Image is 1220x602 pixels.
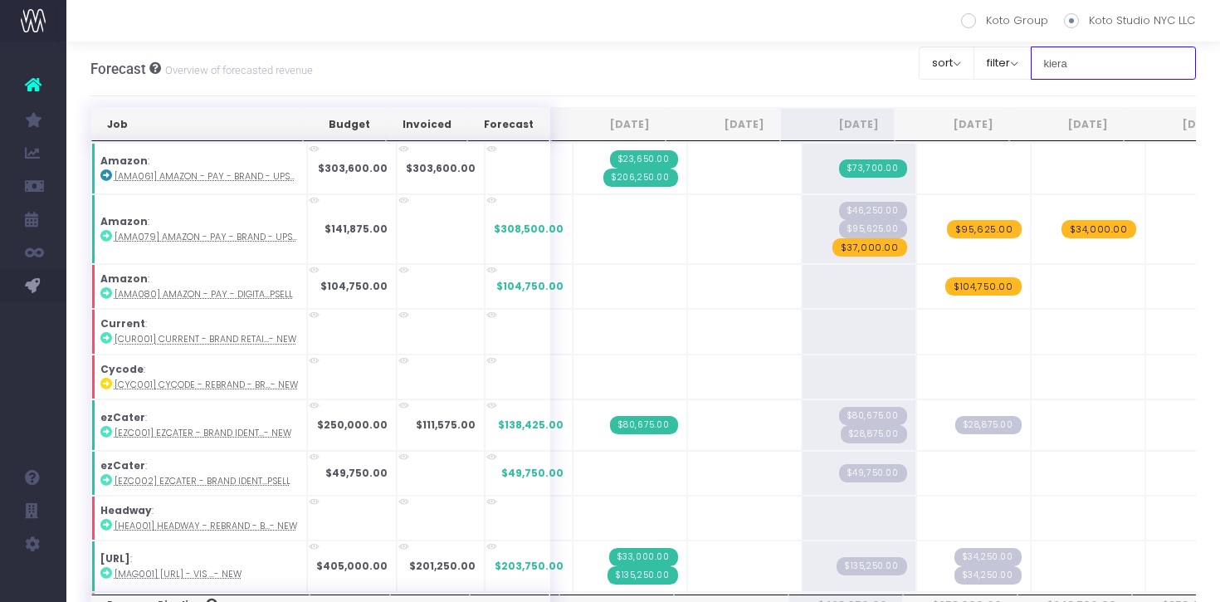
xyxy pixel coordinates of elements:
[303,108,385,141] th: Budget
[609,548,678,566] span: Streamtime Invoice: 316 – MagicSchool.ai - Brand Identity - Phase 1 (second 50%)
[839,220,907,238] span: Streamtime Draft Invoice: null – [AMA079] Amazon - Pay - Brand - Upsell
[91,108,304,141] th: Job: activate to sort column ascending
[115,568,242,580] abbr: [MAG001] magicschool.ai - Vis & Verbal ID - Brand - New
[1061,220,1136,238] span: wayahead Revenue Forecast Item
[839,202,907,220] span: Streamtime Draft Invoice: null – [AMA079] Amazon - Pay - Brand - Upsell
[115,427,291,439] abbr: [EZC001] ezCater - Brand Identity - Brand - New
[91,451,307,496] td: :
[115,475,290,487] abbr: [EZC002] ezCater - Brand Identity - Brand - Upsell
[100,458,145,472] strong: ezCater
[100,410,145,424] strong: ezCater
[406,161,476,175] strong: $303,600.00
[317,418,388,432] strong: $250,000.00
[954,566,1022,585] span: Streamtime Draft Invoice: null – MagicSchool.ai - Brand Identity - Phase 3 (second 50%)
[919,46,974,80] button: sort
[115,333,296,345] abbr: [CUR001] Current - Brand Retainer - Brand - New
[666,108,780,141] th: Aug 25: activate to sort column ascending
[1064,12,1195,29] label: Koto Studio NYC LLC
[837,557,907,575] span: Streamtime Draft Invoice: null – MagicSchool.ai - Brand Identity - Phase 2 (second 50%)
[1031,46,1197,80] input: Search...
[115,288,293,301] abbr: [AMA080] Amazon - Pay - Digital - Upsell
[91,541,307,592] td: :
[115,170,295,183] abbr: [AMA061] Amazon - Pay - Brand - Upsell
[495,559,564,574] span: $203,750.00
[100,316,145,330] strong: Current
[839,159,907,178] span: Streamtime Invoice: 334 – [AMA061] Amazon - Pay - Brand - Upsell
[100,362,144,376] strong: Cycode
[839,407,907,425] span: Streamtime Draft Invoice: null – [EZC001] ezCater - Brand Identity - Brand - New
[100,551,130,565] strong: [URL]
[780,108,895,141] th: Sep 25: activate to sort column ascending
[954,548,1022,566] span: Streamtime Draft Invoice: null – MagicSchool.ai - Brand Identity - Phase 3 (first 50%)
[91,143,307,194] td: :
[91,399,307,451] td: :
[610,416,678,434] span: Streamtime Invoice: 315 – [EZC001] ezCater - Brand Identity - Brand - New
[115,379,298,391] abbr: [CYC001] Cycode - Rebrand - Brand - New
[974,46,1032,80] button: filter
[947,220,1022,238] span: wayahead Revenue Forecast Item
[325,466,388,480] strong: $49,750.00
[416,418,476,432] strong: $111,575.00
[610,150,678,169] span: Streamtime Invoice: 314 – [AMA061] Amazon - Pay - Brand - Upsell
[320,279,388,293] strong: $104,750.00
[100,214,148,228] strong: Amazon
[115,520,297,532] abbr: [HEA001] Headway - Rebrand - Brand - New
[895,108,1009,141] th: Oct 25: activate to sort column ascending
[608,566,678,585] span: Streamtime Invoice: 317 – MagicSchool.ai - Brand Identity - Phase 2 (first 50%)
[21,569,46,594] img: images/default_profile_image.png
[496,279,564,294] span: $104,750.00
[100,272,148,286] strong: Amazon
[115,231,297,243] abbr: [AMA079] Amazon - Pay - Brand - Upsell
[91,264,307,309] td: :
[961,12,1048,29] label: Koto Group
[161,61,313,77] small: Overview of forecasted revenue
[91,194,307,264] td: :
[91,309,307,354] td: :
[316,559,388,573] strong: $405,000.00
[318,161,388,175] strong: $303,600.00
[603,169,678,187] span: Streamtime Invoice: 313 – [AMA061] Amazon - Pay - Brand - Upsell
[494,222,564,237] span: $308,500.00
[100,154,148,168] strong: Amazon
[945,277,1022,296] span: wayahead Revenue Forecast Item
[467,108,549,141] th: Forecast
[832,238,907,257] span: wayahead Revenue Forecast Item
[839,464,907,482] span: Streamtime Draft Invoice: null – [EZC002] ezCater - Brand Identity - Brand - Upsell
[325,222,388,236] strong: $141,875.00
[955,416,1022,434] span: Streamtime Draft Invoice: null – [EZC001] ezCater - Brand Identity - Brand - New
[498,418,564,433] span: $138,425.00
[551,108,666,141] th: Jul 25: activate to sort column ascending
[91,355,307,399] td: :
[100,503,152,517] strong: Headway
[1009,108,1124,141] th: Nov 25: activate to sort column ascending
[90,61,146,77] span: Forecast
[386,108,467,141] th: Invoiced
[91,496,307,541] td: :
[409,559,476,573] strong: $201,250.00
[841,425,907,443] span: Streamtime Draft Invoice: null – [EZC001] ezCater - Brand Identity - Brand - New
[501,466,564,481] span: $49,750.00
